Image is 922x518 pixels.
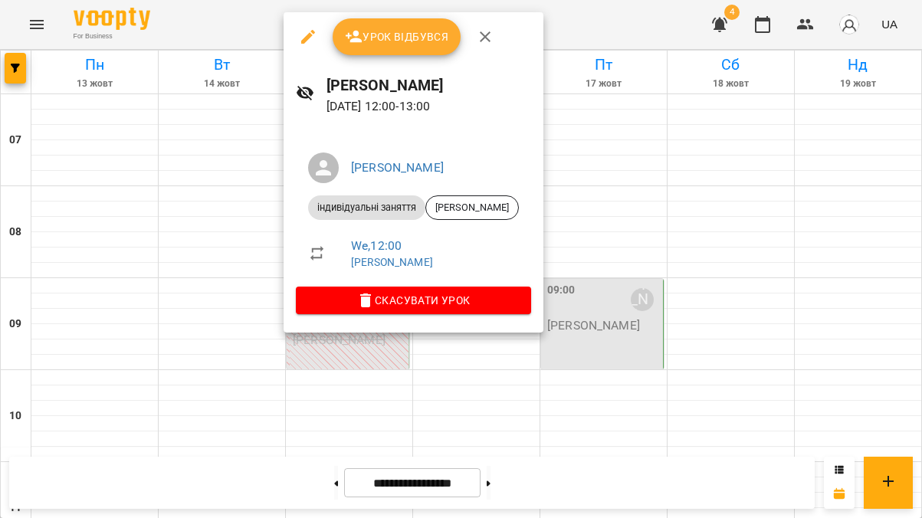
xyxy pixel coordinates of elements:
[345,28,449,46] span: Урок відбувся
[326,74,531,97] h6: [PERSON_NAME]
[308,201,425,215] span: індивідуальні заняття
[351,160,444,175] a: [PERSON_NAME]
[351,256,433,268] a: [PERSON_NAME]
[425,195,519,220] div: [PERSON_NAME]
[296,287,531,314] button: Скасувати Урок
[426,201,518,215] span: [PERSON_NAME]
[326,97,531,116] p: [DATE] 12:00 - 13:00
[333,18,461,55] button: Урок відбувся
[351,238,402,253] a: We , 12:00
[308,291,519,310] span: Скасувати Урок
